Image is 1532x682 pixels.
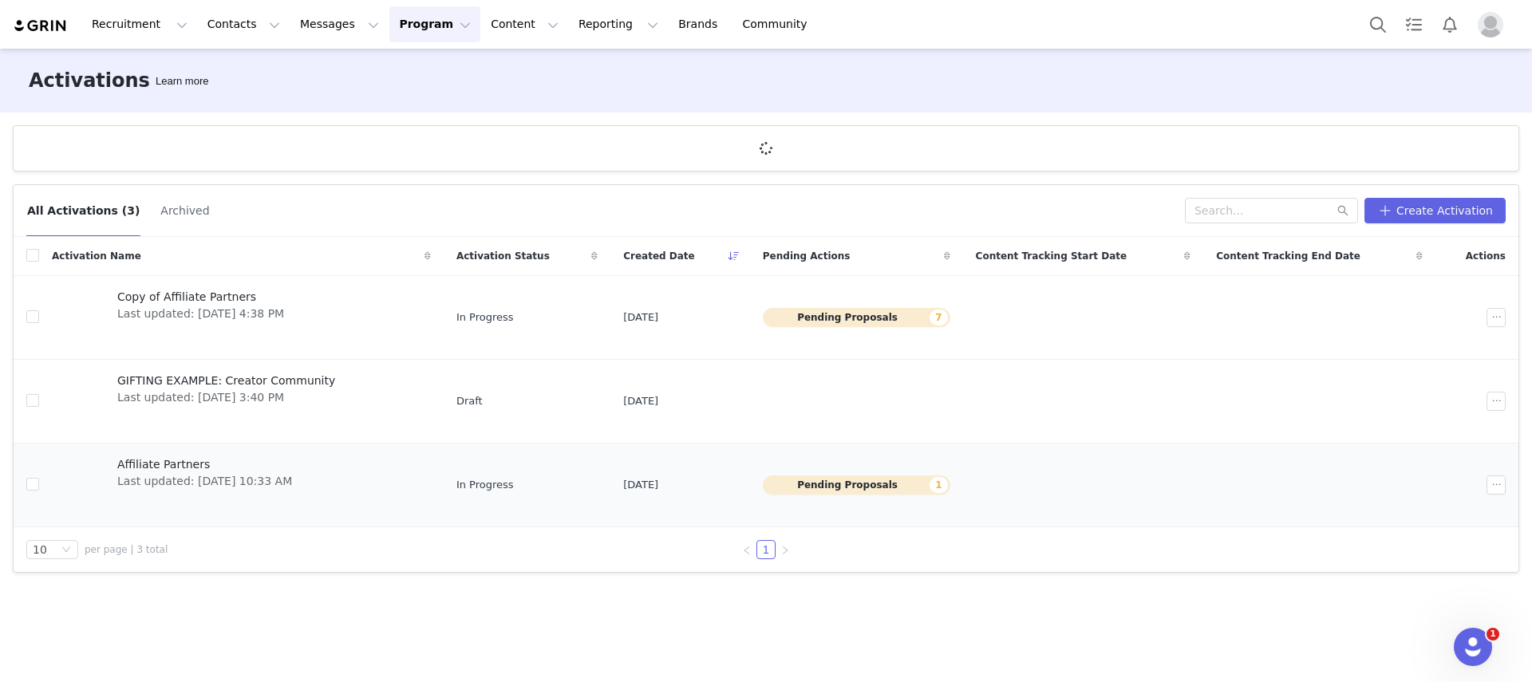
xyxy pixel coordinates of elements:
span: [DATE] [623,309,658,325]
span: Last updated: [DATE] 10:33 AM [117,473,292,490]
button: Content [481,6,568,42]
span: Activation Name [52,249,141,263]
button: Pending Proposals7 [763,308,950,327]
button: All Activations (3) [26,198,140,223]
a: Affiliate PartnersLast updated: [DATE] 10:33 AM [52,453,431,517]
div: Tooltip anchor [152,73,211,89]
span: 1 [1487,628,1499,641]
h3: Activations [29,66,150,95]
button: Reporting [569,6,668,42]
img: placeholder-profile.jpg [1478,12,1503,37]
span: Copy of Affiliate Partners [117,289,284,306]
button: Program [389,6,480,42]
li: Next Page [776,540,795,559]
li: 1 [756,540,776,559]
img: grin logo [13,18,69,34]
a: Tasks [1396,6,1431,42]
i: icon: left [742,546,752,555]
button: Search [1360,6,1396,42]
span: Draft [456,393,483,409]
li: Previous Page [737,540,756,559]
span: Last updated: [DATE] 4:38 PM [117,306,284,322]
a: Copy of Affiliate PartnersLast updated: [DATE] 4:38 PM [52,286,431,349]
div: Actions [1435,239,1518,273]
span: Activation Status [456,249,550,263]
button: Pending Proposals1 [763,475,950,495]
span: Pending Actions [763,249,851,263]
i: icon: search [1337,205,1348,216]
button: Notifications [1432,6,1467,42]
span: [DATE] [623,477,658,493]
div: 10 [33,541,47,558]
a: 1 [757,541,775,558]
button: Messages [290,6,389,42]
i: icon: right [780,546,790,555]
a: Brands [669,6,732,42]
button: Contacts [198,6,290,42]
button: Recruitment [82,6,197,42]
a: Community [733,6,824,42]
span: per page | 3 total [85,542,168,557]
button: Archived [160,198,210,223]
button: Profile [1468,12,1519,37]
span: [DATE] [623,393,658,409]
iframe: Intercom live chat [1454,628,1492,666]
span: GIFTING EXAMPLE: Creator Community [117,373,335,389]
button: Create Activation [1364,198,1506,223]
input: Search... [1185,198,1358,223]
span: In Progress [456,309,514,325]
a: GIFTING EXAMPLE: Creator CommunityLast updated: [DATE] 3:40 PM [52,369,431,433]
span: Content Tracking Start Date [976,249,1127,263]
i: icon: down [61,545,71,556]
span: In Progress [456,477,514,493]
span: Content Tracking End Date [1216,249,1360,263]
span: Created Date [623,249,695,263]
span: Last updated: [DATE] 3:40 PM [117,389,335,406]
span: Affiliate Partners [117,456,292,473]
